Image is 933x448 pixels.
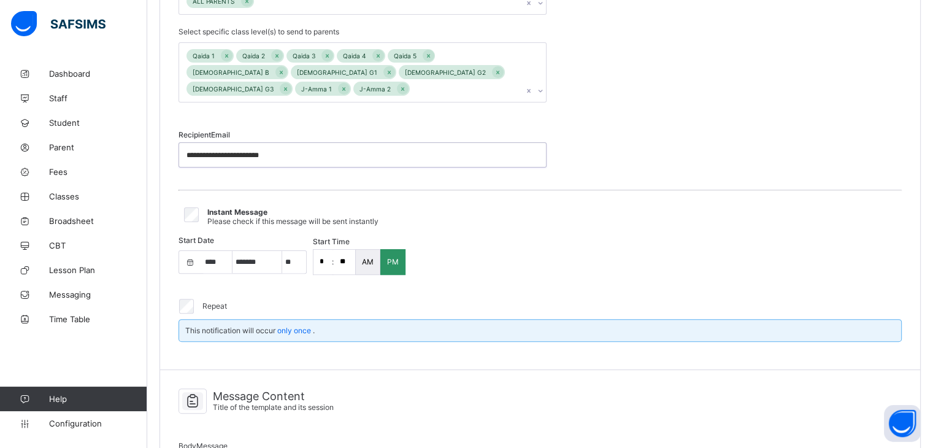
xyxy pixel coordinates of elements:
[49,142,147,152] span: Parent
[49,216,147,226] span: Broadsheet
[186,65,275,79] div: [DEMOGRAPHIC_DATA] B
[202,301,227,311] label: Repeat
[213,403,334,412] span: Title of the template and its session
[11,11,106,37] img: safsims
[277,326,311,335] span: only once
[49,93,147,103] span: Staff
[179,130,230,139] span: Recipient Email
[49,118,147,128] span: Student
[236,49,271,63] div: Qaida 2
[186,82,280,96] div: [DEMOGRAPHIC_DATA] G3
[179,236,214,245] span: Start Date
[337,49,372,63] div: Qaida 4
[49,419,147,428] span: Configuration
[388,49,423,63] div: Qaida 5
[207,217,378,226] span: Please check if this message will be sent instantly
[213,390,334,403] span: Message Content
[332,257,334,266] p: :
[179,27,339,36] span: Select specific class level(s) to send to parents
[49,314,147,324] span: Time Table
[362,257,374,266] p: AM
[295,82,338,96] div: J-Amma 1
[291,65,383,79] div: [DEMOGRAPHIC_DATA] G1
[49,241,147,250] span: CBT
[49,290,147,299] span: Messaging
[313,237,350,246] span: Start time
[49,191,147,201] span: Classes
[353,82,397,96] div: J-Amma 2
[49,394,147,404] span: Help
[49,265,147,275] span: Lesson Plan
[207,207,267,217] span: Instant Message
[387,257,399,266] p: PM
[49,167,147,177] span: Fees
[286,49,321,63] div: Qaida 3
[49,69,147,79] span: Dashboard
[186,49,221,63] div: Qaida 1
[185,326,315,335] span: This notification will occur .
[884,405,921,442] button: Open asap
[399,65,492,79] div: [DEMOGRAPHIC_DATA] G2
